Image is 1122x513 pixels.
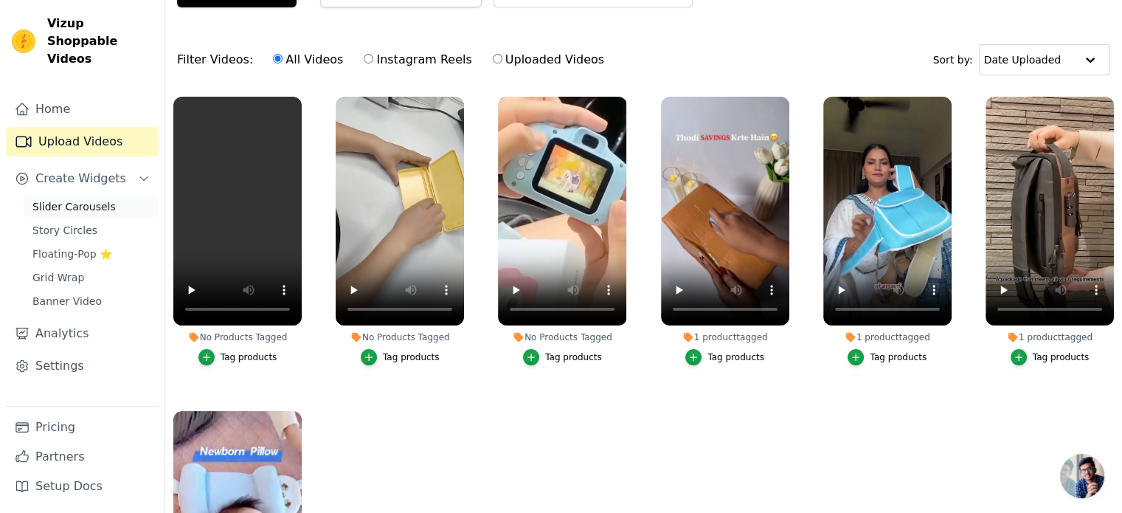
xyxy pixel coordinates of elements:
span: Create Widgets [35,170,126,187]
span: Floating-Pop ⭐ [32,247,112,261]
button: Tag products [685,349,764,365]
label: Uploaded Videos [492,50,605,69]
div: Tag products [545,351,602,363]
button: Tag products [848,349,927,365]
a: Open chat [1060,454,1104,498]
input: All Videos [273,54,283,63]
a: Analytics [6,319,159,348]
div: 1 product tagged [661,331,789,343]
div: Tag products [383,351,440,363]
img: Vizup [12,30,35,53]
div: 1 product tagged [986,331,1114,343]
button: Tag products [1011,349,1090,365]
a: Story Circles [24,220,159,241]
a: Partners [6,442,159,472]
span: Grid Wrap [32,270,84,285]
div: Tag products [870,351,927,363]
label: All Videos [272,50,344,69]
div: No Products Tagged [498,331,626,343]
input: Uploaded Videos [493,54,502,63]
span: Story Circles [32,223,97,238]
div: Tag products [221,351,277,363]
a: Setup Docs [6,472,159,501]
button: Tag products [361,349,440,365]
div: Tag products [1033,351,1090,363]
div: Sort by: [933,44,1111,75]
button: Tag products [198,349,277,365]
a: Settings [6,351,159,381]
label: Instagram Reels [363,50,472,69]
div: Filter Videos: [177,43,612,77]
div: Tag products [707,351,764,363]
a: Floating-Pop ⭐ [24,244,159,264]
input: Instagram Reels [364,54,373,63]
a: Slider Carousels [24,196,159,217]
span: Vizup Shoppable Videos [47,15,153,68]
div: 1 product tagged [823,331,952,343]
span: Banner Video [32,294,102,309]
a: Upload Videos [6,127,159,156]
a: Pricing [6,413,159,442]
span: Slider Carousels [32,199,116,214]
div: No Products Tagged [173,331,302,343]
a: Home [6,94,159,124]
a: Grid Wrap [24,267,159,288]
div: No Products Tagged [336,331,464,343]
button: Create Widgets [6,164,159,193]
a: Banner Video [24,291,159,311]
button: Tag products [523,349,602,365]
